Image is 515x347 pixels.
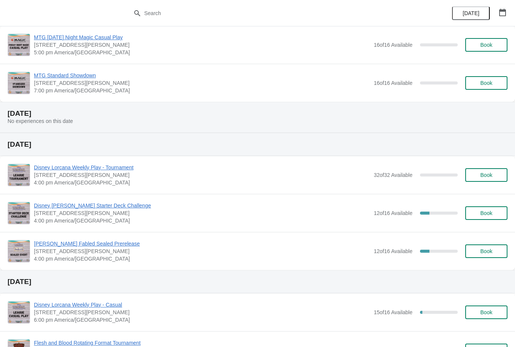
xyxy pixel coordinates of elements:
[34,316,370,324] span: 6:00 pm America/[GEOGRAPHIC_DATA]
[34,240,370,247] span: [PERSON_NAME] Fabled Sealed Prerelease
[34,87,370,94] span: 7:00 pm America/[GEOGRAPHIC_DATA]
[8,118,73,124] span: No experiences on this date
[465,206,507,220] button: Book
[34,255,370,263] span: 4:00 pm America/[GEOGRAPHIC_DATA]
[480,80,492,86] span: Book
[374,80,412,86] span: 16 of 16 Available
[8,278,507,286] h2: [DATE]
[144,6,386,20] input: Search
[34,72,370,79] span: MTG Standard Showdown
[8,141,507,148] h2: [DATE]
[34,339,370,347] span: Flesh and Blood Rotating Format Tournament
[374,210,412,216] span: 12 of 16 Available
[480,210,492,216] span: Book
[374,309,412,315] span: 15 of 16 Available
[465,244,507,258] button: Book
[465,168,507,182] button: Book
[34,49,370,56] span: 5:00 pm America/[GEOGRAPHIC_DATA]
[480,172,492,178] span: Book
[465,76,507,90] button: Book
[465,306,507,319] button: Book
[8,164,30,186] img: Disney Lorcana Weekly Play - Tournament | 2040 Louetta Rd Ste I Spring, TX 77388 | 4:00 pm Americ...
[8,72,30,94] img: MTG Standard Showdown | 2040 Louetta Rd Ste I Spring, TX 77388 | 7:00 pm America/Chicago
[34,247,370,255] span: [STREET_ADDRESS][PERSON_NAME]
[374,172,412,178] span: 32 of 32 Available
[8,240,30,262] img: Lorcana Fabled Sealed Prerelease | 2040 Louetta Road, Spring, TX, USA | 4:00 pm America/Chicago
[8,110,507,117] h2: [DATE]
[34,309,370,316] span: [STREET_ADDRESS][PERSON_NAME]
[463,10,479,16] span: [DATE]
[480,42,492,48] span: Book
[34,164,370,171] span: Disney Lorcana Weekly Play - Tournament
[34,301,370,309] span: Disney Lorcana Weekly Play - Casual
[34,34,370,41] span: MTG [DATE] Night Magic Casual Play
[34,179,370,186] span: 4:00 pm America/[GEOGRAPHIC_DATA]
[34,217,370,224] span: 4:00 pm America/[GEOGRAPHIC_DATA]
[34,79,370,87] span: [STREET_ADDRESS][PERSON_NAME]
[34,171,370,179] span: [STREET_ADDRESS][PERSON_NAME]
[480,248,492,254] span: Book
[8,202,30,224] img: Disney Lorcana Starter Deck Challenge | 2040 Louetta Rd Ste I Spring, TX 77388 | 4:00 pm America/...
[374,248,412,254] span: 12 of 16 Available
[34,209,370,217] span: [STREET_ADDRESS][PERSON_NAME]
[374,42,412,48] span: 16 of 16 Available
[480,309,492,315] span: Book
[8,34,30,56] img: MTG Friday Night Magic Casual Play | 2040 Louetta Rd Ste I Spring, TX 77388 | 5:00 pm America/Chi...
[8,301,30,323] img: Disney Lorcana Weekly Play - Casual | 2040 Louetta Rd Ste I Spring, TX 77388 | 6:00 pm America/Ch...
[34,41,370,49] span: [STREET_ADDRESS][PERSON_NAME]
[34,202,370,209] span: Disney [PERSON_NAME] Starter Deck Challenge
[465,38,507,52] button: Book
[452,6,490,20] button: [DATE]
